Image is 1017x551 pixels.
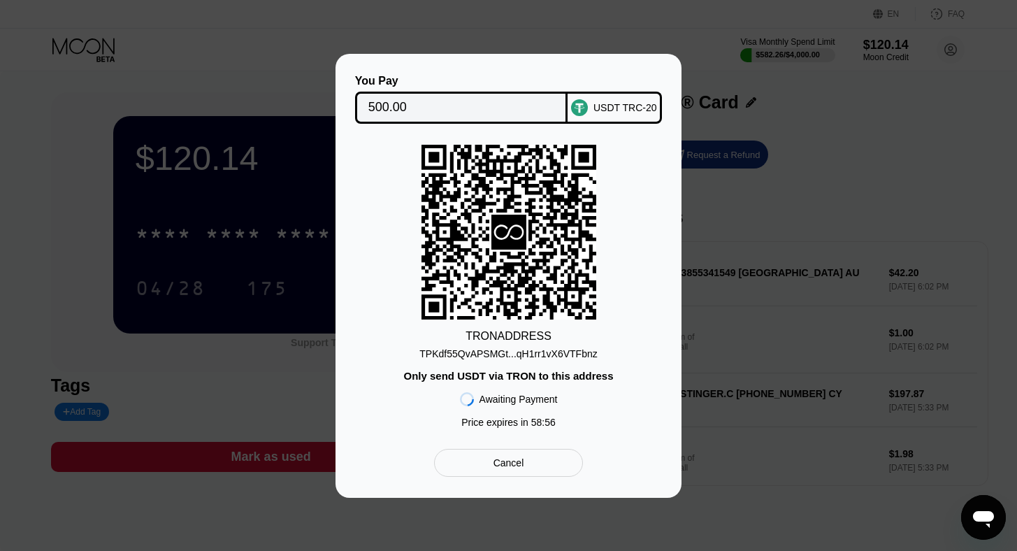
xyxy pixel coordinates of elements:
div: Cancel [493,457,524,469]
div: You Pay [355,75,568,87]
div: You PayUSDT TRC-20 [356,75,661,124]
div: TPKdf55QvAPSMGt...qH1rr1vX6VTFbnz [419,343,597,359]
div: Awaiting Payment [479,394,558,405]
div: TRON ADDRESS [466,330,551,343]
div: TPKdf55QvAPSMGt...qH1rr1vX6VTFbnz [419,348,597,359]
iframe: Кнопка запуска окна обмена сообщениями [961,495,1006,540]
div: Only send USDT via TRON to this address [403,370,613,382]
span: 58 : 56 [531,417,556,428]
div: Price expires in [461,417,556,428]
div: USDT TRC-20 [593,102,657,113]
div: Cancel [434,449,583,477]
